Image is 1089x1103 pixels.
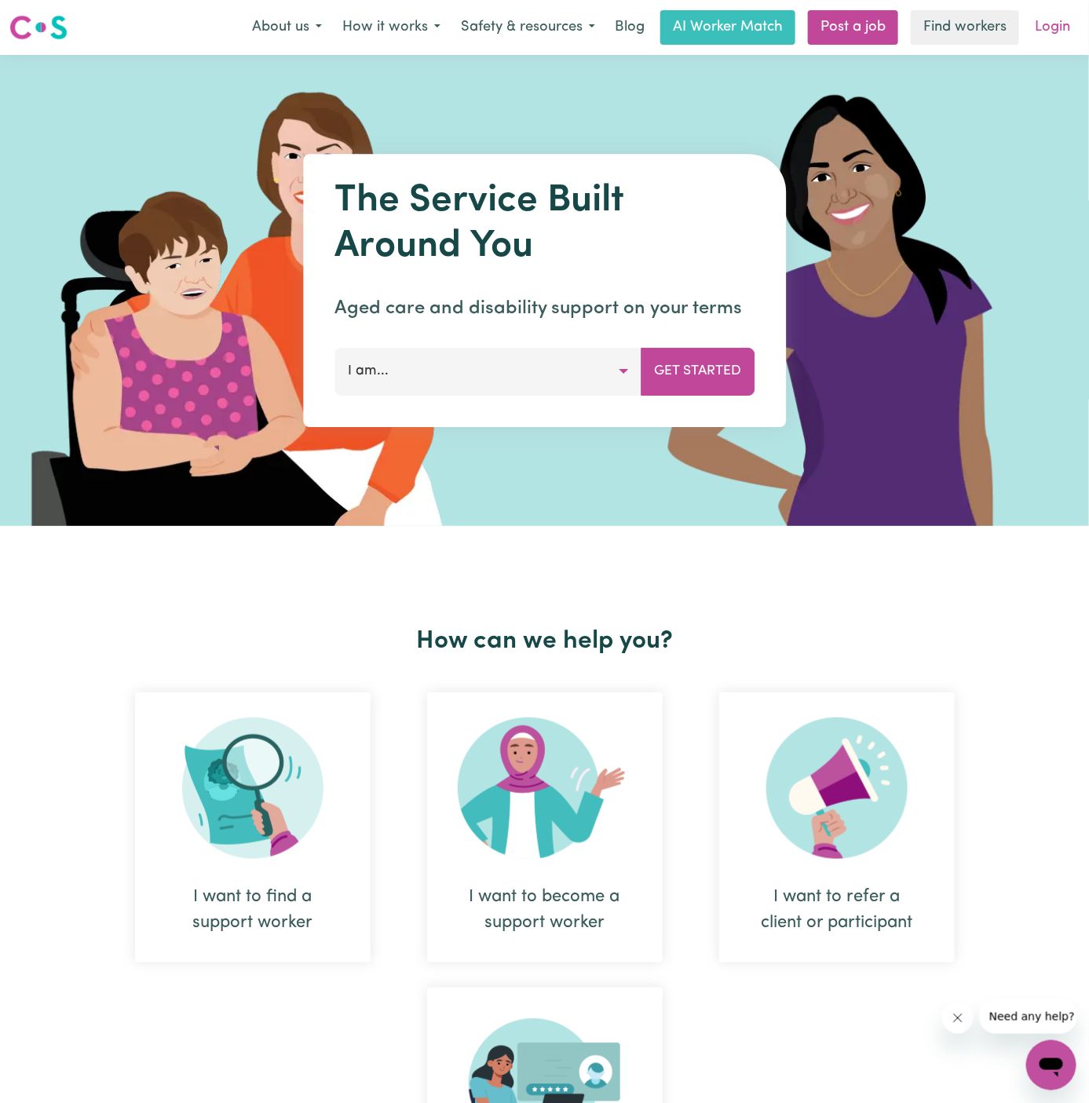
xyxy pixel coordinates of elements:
a: Blog [605,10,654,45]
img: Become Worker [458,718,632,859]
iframe: Message from company [980,999,1076,1034]
a: Careseekers logo [9,9,68,46]
div: I want to refer a client or participant [719,692,955,962]
div: I want to find a support worker [173,884,333,936]
a: Post a job [808,10,898,45]
div: I want to refer a client or participant [757,884,917,936]
h1: The Service Built Around You [334,179,755,269]
img: Careseekers logo [9,13,68,42]
div: I want to become a support worker [465,884,625,936]
div: I want to find a support worker [135,692,371,962]
img: Refer [766,718,908,859]
button: Get Started [641,348,755,395]
button: How it works [332,11,451,44]
h2: How can we help you? [107,626,983,656]
a: Login [1025,10,1080,45]
button: I am... [334,348,641,395]
a: Find workers [911,10,1019,45]
img: Search [182,718,323,859]
button: Safety & resources [451,11,605,44]
div: I want to become a support worker [427,692,663,962]
button: About us [242,11,332,44]
p: Aged care and disability support on your terms [334,294,755,323]
a: AI Worker Match [660,10,795,45]
iframe: Button to launch messaging window [1026,1040,1076,1090]
iframe: Close message [942,1003,974,1034]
